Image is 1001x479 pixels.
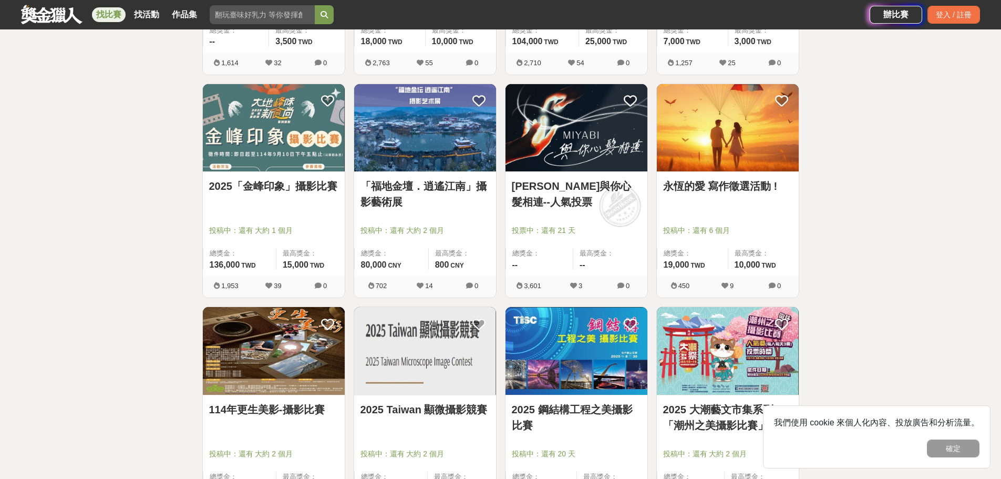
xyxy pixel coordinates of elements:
[425,282,432,290] span: 14
[735,37,756,46] span: 3,000
[657,84,799,172] img: Cover Image
[275,37,296,46] span: 3,500
[663,449,792,460] span: 投稿中：還有 大約 2 個月
[579,282,582,290] span: 3
[209,225,338,236] span: 投稿中：還有 大約 1 個月
[735,25,792,36] span: 最高獎金：
[686,38,700,46] span: TWD
[361,260,387,269] span: 80,000
[241,262,255,269] span: TWD
[310,262,324,269] span: TWD
[870,6,922,24] a: 辦比賽
[690,262,705,269] span: TWD
[283,260,308,269] span: 15,000
[388,262,401,269] span: CNY
[580,248,641,259] span: 最高獎金：
[274,282,281,290] span: 39
[512,178,641,210] a: [PERSON_NAME]與你心髮相連--人氣投票
[450,262,463,269] span: CNY
[664,25,721,36] span: 總獎金：
[730,282,734,290] span: 9
[626,59,630,67] span: 0
[664,248,721,259] span: 總獎金：
[168,7,201,22] a: 作品集
[361,248,422,259] span: 總獎金：
[360,178,490,210] a: 「福地金壇．逍遙江南」攝影藝術展
[512,260,518,269] span: --
[777,282,781,290] span: 0
[203,307,345,395] a: Cover Image
[678,282,690,290] span: 450
[777,59,781,67] span: 0
[298,38,312,46] span: TWD
[664,260,689,269] span: 19,000
[927,440,979,457] button: 確定
[210,37,215,46] span: --
[354,84,496,172] img: Cover Image
[728,59,735,67] span: 25
[544,38,558,46] span: TWD
[360,449,490,460] span: 投稿中：還有 大約 2 個月
[512,248,567,259] span: 總獎金：
[221,59,239,67] span: 1,614
[275,25,338,36] span: 最高獎金：
[92,7,126,22] a: 找比賽
[663,225,792,236] span: 投稿中：還有 6 個月
[585,25,641,36] span: 最高獎金：
[209,178,338,194] a: 2025「金峰印象」攝影比賽
[373,59,390,67] span: 2,763
[203,84,345,172] img: Cover Image
[735,248,792,259] span: 最高獎金：
[774,418,979,427] span: 我們使用 cookie 來個人化內容、投放廣告和分析流量。
[361,25,419,36] span: 總獎金：
[585,37,611,46] span: 25,000
[512,225,641,236] span: 投票中：還有 21 天
[524,59,541,67] span: 2,710
[323,282,327,290] span: 0
[209,449,338,460] span: 投稿中：還有 大約 2 個月
[210,248,270,259] span: 總獎金：
[613,38,627,46] span: TWD
[735,260,760,269] span: 10,000
[512,25,572,36] span: 總獎金：
[209,402,338,417] a: 114年更生美影-攝影比賽
[360,225,490,236] span: 投稿中：還有 大約 2 個月
[663,178,792,194] a: 永恆的愛 寫作徵選活動 !
[524,282,541,290] span: 3,601
[626,282,630,290] span: 0
[361,37,387,46] span: 18,000
[130,7,163,22] a: 找活動
[757,38,771,46] span: TWD
[376,282,387,290] span: 702
[474,59,478,67] span: 0
[512,449,641,460] span: 投稿中：還有 20 天
[274,59,281,67] span: 32
[435,260,449,269] span: 800
[505,84,647,172] img: Cover Image
[474,282,478,290] span: 0
[323,59,327,67] span: 0
[664,37,685,46] span: 7,000
[432,37,458,46] span: 10,000
[360,402,490,417] a: 2025 Taiwan 顯微攝影競賽
[459,38,473,46] span: TWD
[663,402,792,433] a: 2025 大潮藝文市集系列二「潮州之美攝影比賽」
[512,402,641,433] a: 2025 鋼結構工程之美攝影比賽
[221,282,239,290] span: 1,953
[505,307,647,395] a: Cover Image
[580,260,585,269] span: --
[432,25,490,36] span: 最高獎金：
[210,25,263,36] span: 總獎金：
[657,307,799,395] img: Cover Image
[388,38,402,46] span: TWD
[512,37,543,46] span: 104,000
[761,262,776,269] span: TWD
[354,307,496,395] img: Cover Image
[425,59,432,67] span: 55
